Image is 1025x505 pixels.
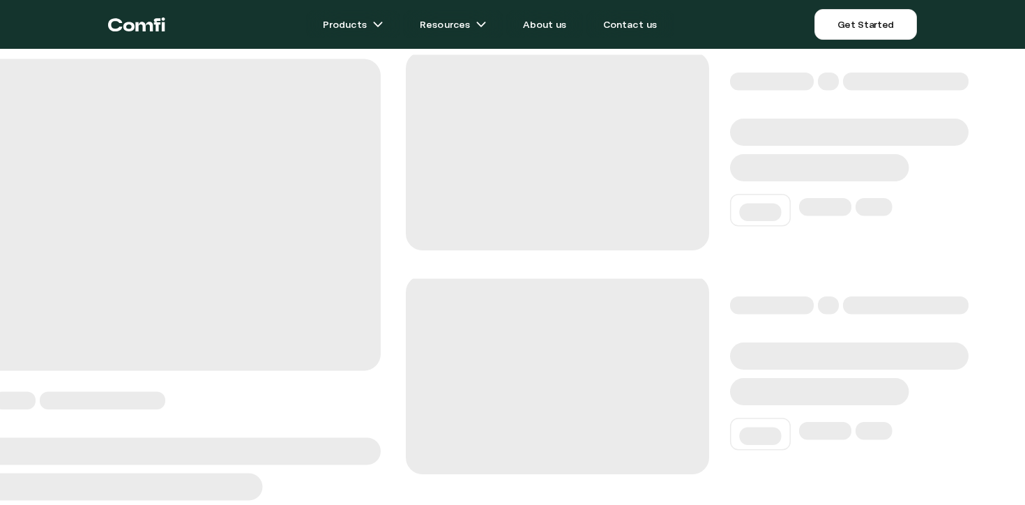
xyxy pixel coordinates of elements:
[814,9,917,40] a: Get Started
[819,73,840,91] span: ‌
[819,296,840,315] span: ‌
[731,73,814,91] span: ‌
[856,197,893,216] span: ‌
[856,421,893,439] span: ‌
[731,378,910,405] span: ‌
[731,154,910,181] span: ‌
[740,428,782,446] span: ‌
[800,421,852,439] span: ‌
[731,119,969,146] span: ‌
[731,342,969,370] span: ‌
[108,3,165,45] a: Return to the top of the Comfi home page
[844,296,969,315] span: ‌
[800,197,852,216] span: ‌
[372,19,384,30] img: arrow icons
[844,73,969,91] span: ‌
[306,10,400,38] a: Productsarrow icons
[586,10,674,38] a: Contact us
[403,10,503,38] a: Resourcesarrow icons
[476,19,487,30] img: arrow icons
[407,279,710,478] span: ‌
[506,10,583,38] a: About us
[740,204,782,222] span: ‌
[40,392,165,410] span: ‌
[731,296,814,315] span: ‌
[407,55,710,254] span: ‌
